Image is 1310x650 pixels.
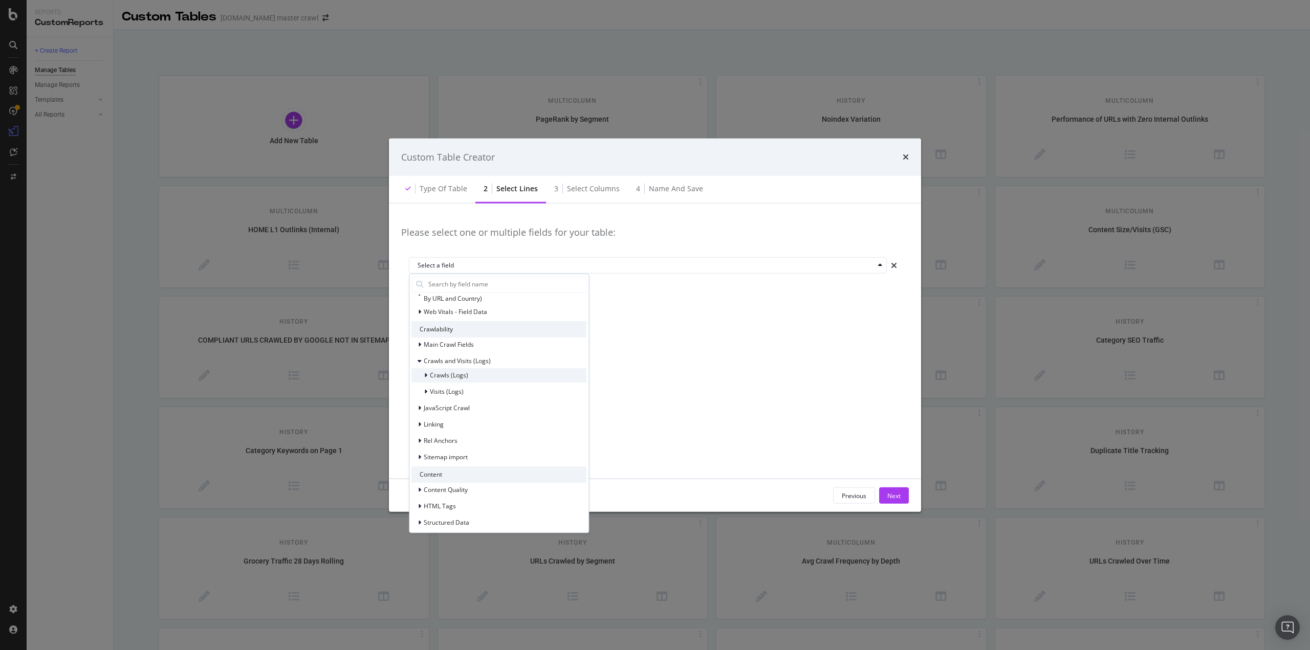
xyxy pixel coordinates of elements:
div: Name and save [649,184,703,194]
span: Structured Data [424,519,469,527]
button: Select a field [409,257,887,274]
div: 2 [484,184,488,194]
input: Search by field name [427,277,586,292]
span: Crawls (Logs) [430,371,468,380]
span: Google Search Console Keywords (Aggregated Metrics By URL and Country) [424,285,580,303]
div: Select columns [567,184,620,194]
div: Open Intercom Messenger [1275,615,1300,640]
span: JavaScript Crawl [424,404,470,413]
div: times [903,150,909,164]
span: Content Quality [424,486,468,495]
div: 3 [554,184,558,194]
div: 4 [636,184,640,194]
div: Next [887,491,901,500]
div: Select lines [496,184,538,194]
span: Linking [424,420,444,429]
span: HTML Tags [424,502,456,511]
button: Previous [833,487,875,504]
div: Crawlability [411,321,586,338]
div: Select a field [418,262,874,268]
div: Content [411,466,586,483]
div: times [887,257,901,274]
span: Main Crawl Fields [424,341,474,349]
span: Rel Anchors [424,437,457,445]
div: Custom Table Creator [401,150,495,164]
span: Crawls and Visits (Logs) [424,357,491,366]
div: Previous [842,491,866,500]
div: Please select one or multiple fields for your table: [401,216,909,250]
span: Web Vitals - Field Data [424,308,487,317]
span: Visits (Logs) [430,388,464,396]
div: modal [389,138,921,512]
button: Next [879,487,909,504]
div: Type of table [420,184,467,194]
span: Sitemap import [424,453,468,462]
